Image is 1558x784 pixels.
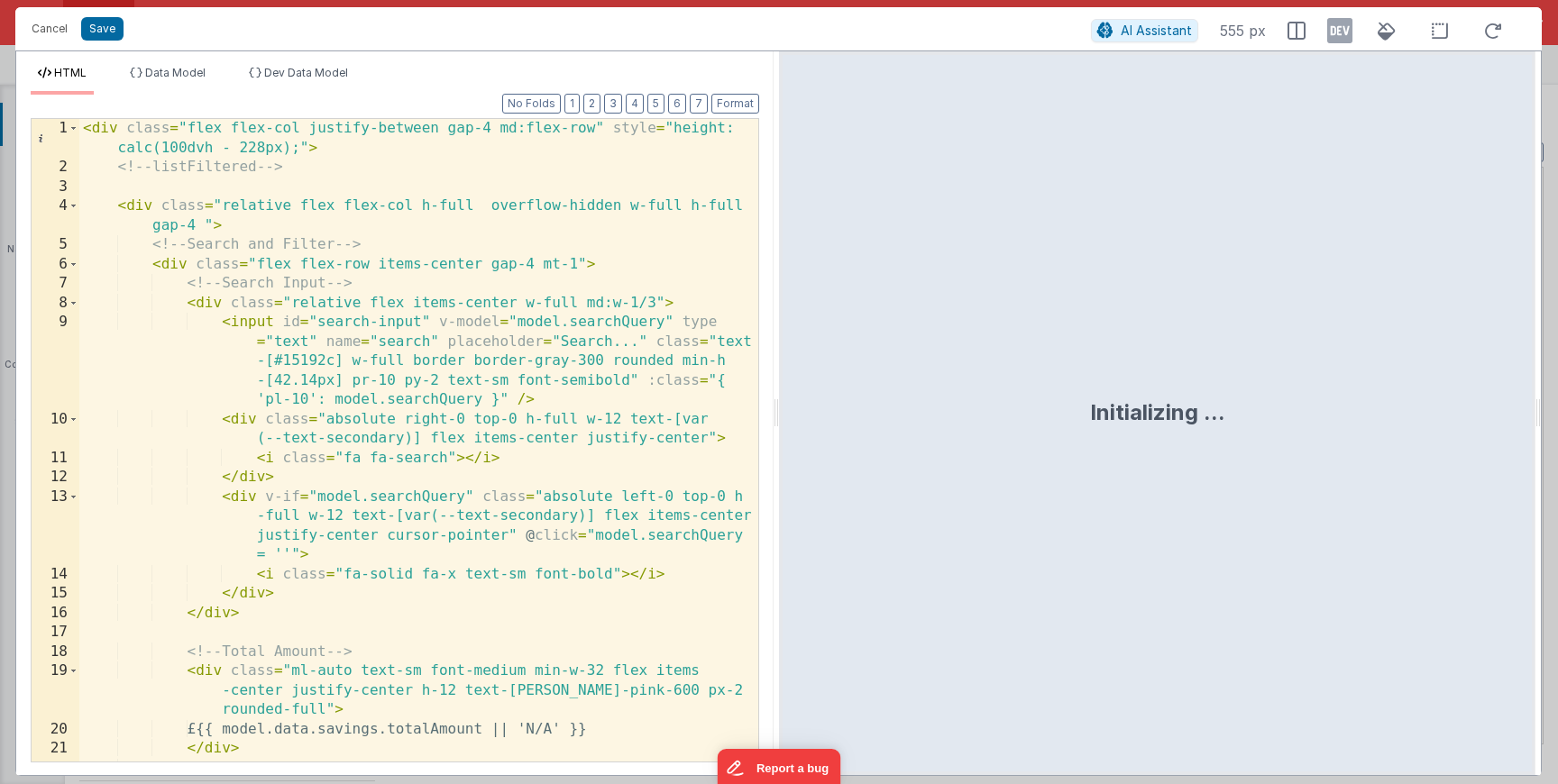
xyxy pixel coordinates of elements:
[32,468,79,488] div: 12
[32,661,79,720] div: 19
[32,119,79,158] div: 1
[32,274,79,294] div: 7
[711,94,759,114] button: Format
[583,94,600,114] button: 2
[1090,398,1225,427] div: Initializing ...
[32,410,79,449] div: 10
[1091,19,1198,42] button: AI Assistant
[32,759,79,779] div: 22
[32,158,79,178] div: 2
[647,94,664,114] button: 5
[1220,20,1266,41] span: 555 px
[81,17,124,41] button: Save
[690,94,708,114] button: 7
[32,604,79,624] div: 16
[1121,23,1192,38] span: AI Assistant
[604,94,622,114] button: 3
[32,488,79,565] div: 13
[32,196,79,235] div: 4
[32,313,79,410] div: 9
[23,16,77,41] button: Cancel
[264,66,348,79] span: Dev Data Model
[626,94,644,114] button: 4
[32,720,79,740] div: 20
[32,449,79,469] div: 11
[145,66,206,79] span: Data Model
[668,94,686,114] button: 6
[32,294,79,314] div: 8
[54,66,87,79] span: HTML
[32,739,79,759] div: 21
[32,178,79,197] div: 3
[564,94,580,114] button: 1
[32,235,79,255] div: 5
[32,623,79,643] div: 17
[502,94,561,114] button: No Folds
[32,584,79,604] div: 15
[32,643,79,662] div: 18
[32,565,79,585] div: 14
[32,255,79,275] div: 6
